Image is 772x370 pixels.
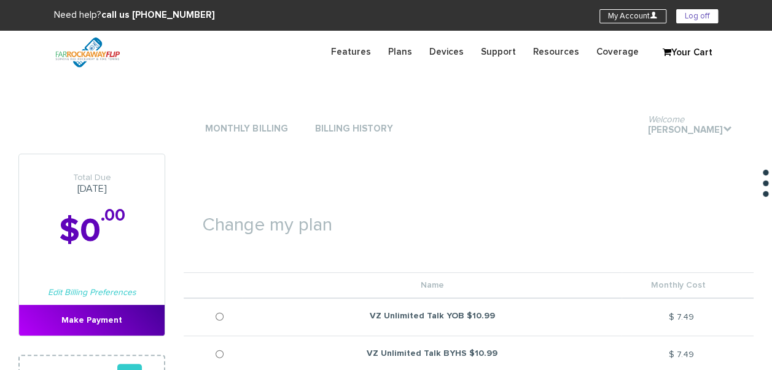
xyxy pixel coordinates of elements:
a: Welcome[PERSON_NAME]. [645,122,735,139]
a: Log off [676,9,718,23]
h3: [DATE] [19,173,165,195]
a: Make Payment [19,305,165,336]
a: My AccountU [599,9,666,23]
a: Coverage [588,40,647,64]
label: VZ Unlimited Talk BYHS $10.99 [367,347,497,360]
a: Monthly Billing [202,121,290,138]
a: Your Cart [657,44,718,62]
a: Plans [380,40,421,64]
td: $ 7.49 [622,298,754,336]
h1: Change my plan [184,197,754,242]
i: U [650,11,658,19]
span: Total Due [19,173,165,183]
th: Name [243,273,622,299]
label: VZ Unlimited Talk YOB $10.99 [370,310,495,322]
a: Features [322,40,380,64]
th: Monthly Cost [622,273,754,299]
i: . [723,124,732,133]
a: Support [472,40,524,64]
sup: .00 [101,207,125,224]
span: Need help? [54,10,215,20]
h2: $0 [19,213,165,250]
a: Edit Billing Preferences [48,288,136,297]
span: Welcome [648,115,684,124]
strong: call us [PHONE_NUMBER] [101,10,215,20]
img: FiveTownsFlip [45,31,130,74]
a: Resources [524,40,588,64]
a: Devices [421,40,472,64]
a: Billing History [311,121,396,138]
